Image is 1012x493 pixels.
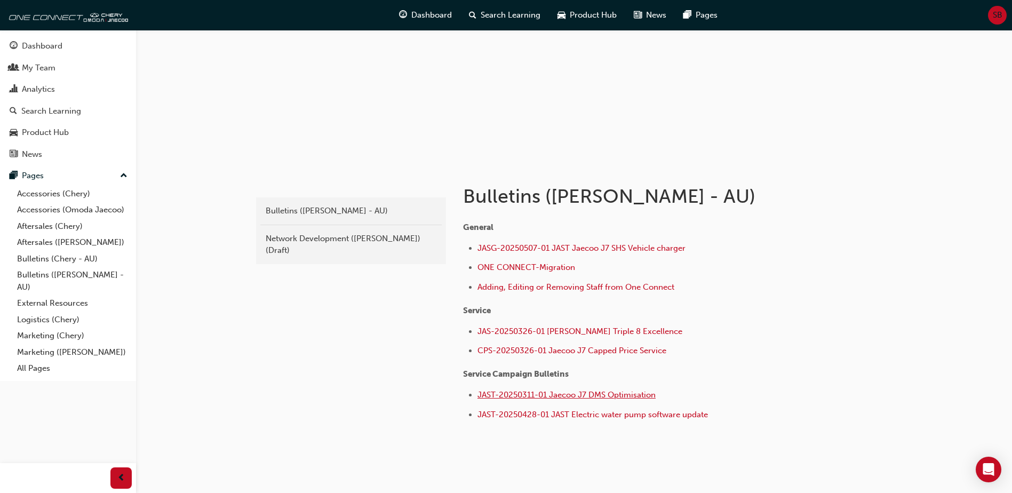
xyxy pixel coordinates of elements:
[260,202,442,220] a: Bulletins ([PERSON_NAME] - AU)
[13,295,132,312] a: External Resources
[675,4,726,26] a: pages-iconPages
[625,4,675,26] a: news-iconNews
[13,251,132,267] a: Bulletins (Chery - AU)
[4,36,132,56] a: Dashboard
[10,128,18,138] span: car-icon
[22,170,44,182] div: Pages
[22,40,62,52] div: Dashboard
[4,166,132,186] button: Pages
[13,186,132,202] a: Accessories (Chery)
[988,6,1007,25] button: SB
[22,83,55,96] div: Analytics
[463,185,813,208] h1: Bulletins ([PERSON_NAME] - AU)
[469,9,476,22] span: search-icon
[13,328,132,344] a: Marketing (Chery)
[696,9,718,21] span: Pages
[4,34,132,166] button: DashboardMy TeamAnalyticsSearch LearningProduct HubNews
[10,85,18,94] span: chart-icon
[5,4,128,26] img: oneconnect
[557,9,565,22] span: car-icon
[549,4,625,26] a: car-iconProduct Hub
[10,42,18,51] span: guage-icon
[10,171,18,181] span: pages-icon
[634,9,642,22] span: news-icon
[411,9,452,21] span: Dashboard
[477,327,682,336] a: JAS-20250326-01 [PERSON_NAME] Triple 8 Excellence
[260,229,442,260] a: Network Development ([PERSON_NAME]) (Draft)
[117,472,125,485] span: prev-icon
[266,233,436,257] div: Network Development ([PERSON_NAME]) (Draft)
[13,312,132,328] a: Logistics (Chery)
[4,123,132,142] a: Product Hub
[13,218,132,235] a: Aftersales (Chery)
[477,263,575,272] a: ONE CONNECT-Migration
[477,390,656,400] a: JAST-20250311-01 Jaecoo J7 DMS Optimisation
[463,222,493,232] span: General
[646,9,666,21] span: News
[976,457,1001,482] div: Open Intercom Messenger
[683,9,691,22] span: pages-icon
[22,126,69,139] div: Product Hub
[570,9,617,21] span: Product Hub
[463,306,491,315] span: Service
[4,58,132,78] a: My Team
[477,410,708,419] a: JAST-20250428-01 JAST Electric water pump software update
[391,4,460,26] a: guage-iconDashboard
[4,101,132,121] a: Search Learning
[4,79,132,99] a: Analytics
[477,346,666,355] a: CPS-20250326-01 Jaecoo J7 Capped Price Service
[399,9,407,22] span: guage-icon
[10,150,18,160] span: news-icon
[10,107,17,116] span: search-icon
[477,243,686,253] a: JASG-20250507-01 JAST Jaecoo J7 SHS Vehicle charger
[22,62,55,74] div: My Team
[4,145,132,164] a: News
[477,282,674,292] a: Adding, Editing or Removing Staff from One Connect
[13,360,132,377] a: All Pages
[13,202,132,218] a: Accessories (Omoda Jaecoo)
[13,267,132,295] a: Bulletins ([PERSON_NAME] - AU)
[266,205,436,217] div: Bulletins ([PERSON_NAME] - AU)
[463,369,569,379] span: Service Campaign Bulletins
[993,9,1002,21] span: SB
[21,105,81,117] div: Search Learning
[13,234,132,251] a: Aftersales ([PERSON_NAME])
[120,169,128,183] span: up-icon
[10,63,18,73] span: people-icon
[460,4,549,26] a: search-iconSearch Learning
[22,148,42,161] div: News
[13,344,132,361] a: Marketing ([PERSON_NAME])
[481,9,540,21] span: Search Learning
